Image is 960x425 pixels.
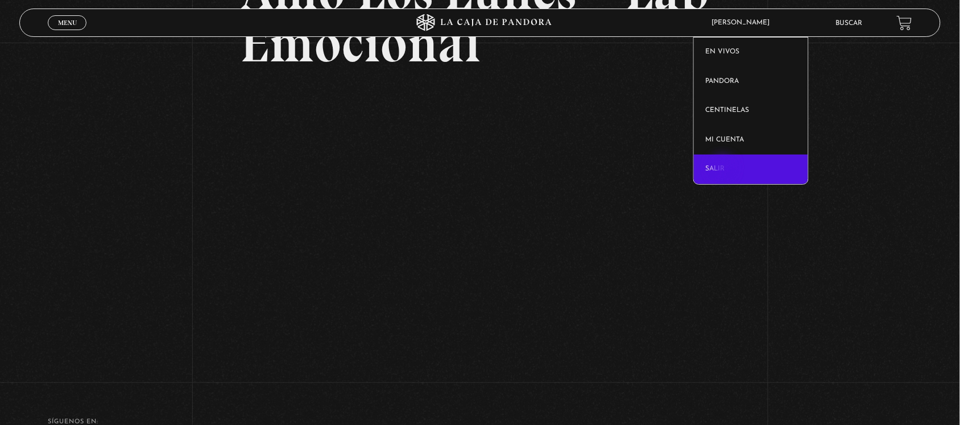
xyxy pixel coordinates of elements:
a: Buscar [836,20,863,27]
span: Menu [58,19,77,26]
a: En vivos [694,37,808,67]
a: View your shopping cart [897,15,912,30]
a: Centinelas [694,96,808,126]
h4: SÍguenos en: [48,419,912,425]
span: Cerrar [54,29,81,37]
a: Mi cuenta [694,126,808,155]
a: Salir [694,155,808,184]
a: Pandora [694,67,808,97]
iframe: Dailymotion video player – Amo los Lunes Emocional Parte I [241,87,720,356]
span: [PERSON_NAME] [706,19,781,26]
